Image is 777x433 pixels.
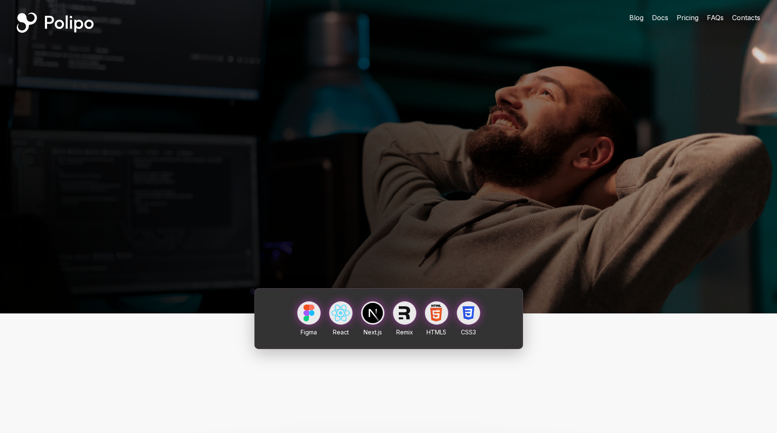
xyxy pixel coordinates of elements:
[677,13,699,22] span: Pricing
[707,13,724,23] a: FAQs
[677,13,699,23] a: Pricing
[652,13,668,23] a: Docs
[732,13,760,22] span: Contacts
[732,13,760,23] a: Contacts
[333,329,349,336] span: React
[629,13,644,22] span: Blog
[396,329,413,336] span: Remix
[364,329,382,336] span: Next.js
[652,13,668,22] span: Docs
[629,13,644,23] a: Blog
[461,329,476,336] span: CSS3
[301,329,317,336] span: Figma
[426,329,446,336] span: HTML5
[707,13,724,22] span: FAQs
